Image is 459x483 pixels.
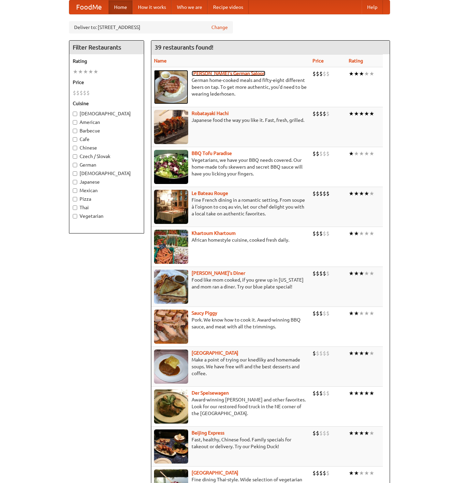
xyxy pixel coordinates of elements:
li: ★ [369,230,374,237]
label: Thai [73,204,140,211]
label: German [73,161,140,168]
li: ★ [354,389,359,397]
li: ★ [354,270,359,277]
a: How it works [133,0,171,14]
li: $ [312,110,316,117]
li: $ [326,70,330,77]
div: Deliver to: [STREET_ADDRESS] [69,21,233,33]
b: [PERSON_NAME]'s Diner [192,270,245,276]
img: sallys.jpg [154,270,188,304]
li: ★ [369,469,374,477]
li: ★ [369,429,374,437]
li: ★ [369,350,374,357]
a: [GEOGRAPHIC_DATA] [192,470,238,475]
img: bateaurouge.jpg [154,190,188,224]
li: $ [323,190,326,197]
p: Japanese food the way you like it. Fast, fresh, grilled. [154,117,307,124]
li: $ [323,150,326,157]
label: [DEMOGRAPHIC_DATA] [73,110,140,117]
a: Recipe videos [208,0,249,14]
input: Barbecue [73,129,77,133]
input: Pizza [73,197,77,201]
a: Name [154,58,167,63]
input: American [73,120,77,125]
li: ★ [354,350,359,357]
li: $ [319,110,323,117]
img: tofuparadise.jpg [154,150,188,184]
a: [GEOGRAPHIC_DATA] [192,350,238,356]
input: Chinese [73,146,77,150]
li: ★ [364,150,369,157]
img: czechpoint.jpg [154,350,188,384]
li: ★ [354,150,359,157]
a: Khartoum Khartoum [192,230,236,236]
li: $ [316,429,319,437]
li: ★ [369,270,374,277]
li: $ [323,469,326,477]
li: ★ [369,70,374,77]
ng-pluralize: 39 restaurants found! [155,44,213,51]
a: Price [312,58,324,63]
p: German home-cooked meals and fifty-eight different beers on tap. To get more authentic, you'd nee... [154,77,307,97]
li: ★ [78,68,83,75]
li: $ [319,350,323,357]
li: ★ [349,190,354,197]
input: Mexican [73,188,77,193]
li: ★ [354,469,359,477]
li: $ [80,89,83,97]
li: ★ [73,68,78,75]
li: $ [316,270,319,277]
li: $ [73,89,76,97]
li: $ [316,310,319,317]
li: ★ [359,150,364,157]
li: $ [323,389,326,397]
li: ★ [359,389,364,397]
li: ★ [369,150,374,157]
li: ★ [93,68,98,75]
li: ★ [354,110,359,117]
li: $ [323,310,326,317]
input: [DEMOGRAPHIC_DATA] [73,112,77,116]
label: Pizza [73,196,140,202]
li: ★ [364,429,369,437]
a: Help [362,0,383,14]
li: $ [312,429,316,437]
input: Cafe [73,137,77,142]
li: $ [323,70,326,77]
li: $ [319,469,323,477]
label: [DEMOGRAPHIC_DATA] [73,170,140,177]
img: saucy.jpg [154,310,188,344]
li: $ [326,310,330,317]
li: $ [323,110,326,117]
input: Czech / Slovak [73,154,77,159]
li: $ [312,150,316,157]
li: ★ [364,110,369,117]
li: ★ [349,110,354,117]
li: ★ [354,429,359,437]
li: ★ [369,110,374,117]
li: ★ [349,310,354,317]
li: ★ [349,469,354,477]
li: ★ [359,270,364,277]
li: $ [312,389,316,397]
a: BBQ Tofu Paradise [192,151,232,156]
li: $ [326,270,330,277]
li: $ [86,89,90,97]
h4: Filter Restaurants [69,41,144,54]
p: Fast, healthy, Chinese food. Family specials for takeout or delivery. Try our Peking Duck! [154,436,307,450]
li: $ [319,310,323,317]
li: ★ [369,310,374,317]
li: $ [316,150,319,157]
b: [PERSON_NAME]'s German Saloon [192,71,265,76]
li: $ [312,190,316,197]
li: ★ [359,429,364,437]
a: Who we are [171,0,208,14]
li: $ [316,389,319,397]
label: Cafe [73,136,140,143]
li: $ [316,230,319,237]
li: $ [312,310,316,317]
li: $ [323,230,326,237]
li: ★ [364,469,369,477]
